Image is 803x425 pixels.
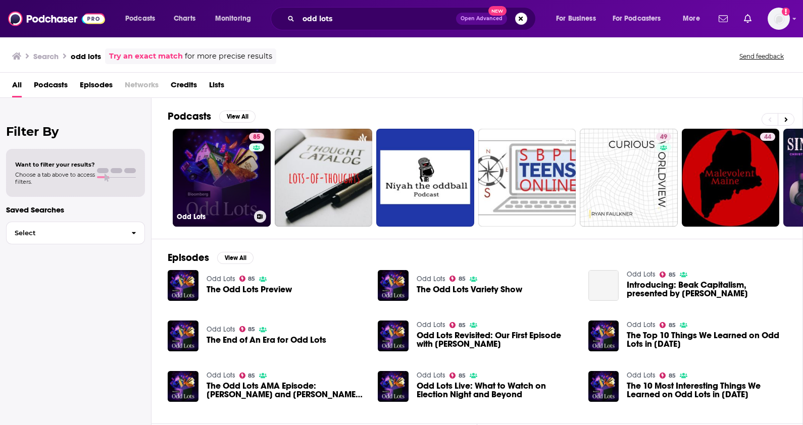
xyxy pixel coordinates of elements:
[588,371,619,402] a: The 10 Most Interesting Things We Learned on Odd Lots in 2024
[168,251,209,264] h2: Episodes
[168,270,198,301] img: The Odd Lots Preview
[760,133,775,141] a: 44
[168,321,198,351] img: The End of An Era for Odd Lots
[459,374,466,378] span: 85
[449,322,466,328] a: 85
[549,11,609,27] button: open menu
[449,276,466,282] a: 85
[239,373,256,379] a: 85
[174,12,195,26] span: Charts
[239,326,256,332] a: 85
[461,16,503,21] span: Open Advanced
[736,52,787,61] button: Send feedback
[768,8,790,30] span: Logged in as angelahattar
[215,12,251,26] span: Monitoring
[207,382,366,399] a: The Odd Lots AMA Episode: Tracy and Joe Answer Listener Questions
[168,371,198,402] img: The Odd Lots AMA Episode: Tracy and Joe Answer Listener Questions
[71,51,101,61] h3: odd lots
[177,212,250,221] h3: Odd Lots
[488,6,507,16] span: New
[217,252,254,264] button: View All
[6,205,145,215] p: Saved Searches
[669,323,676,328] span: 85
[669,273,676,277] span: 85
[168,110,256,123] a: PodcastsView All
[660,322,676,328] a: 85
[118,11,168,27] button: open menu
[6,124,145,139] h2: Filter By
[34,77,68,97] a: Podcasts
[171,77,197,97] span: Credits
[207,336,326,344] a: The End of An Era for Odd Lots
[627,382,786,399] span: The 10 Most Interesting Things We Learned on Odd Lots in [DATE]
[109,50,183,62] a: Try an exact match
[656,133,671,141] a: 49
[627,382,786,399] a: The 10 Most Interesting Things We Learned on Odd Lots in 2024
[207,285,292,294] a: The Odd Lots Preview
[417,285,522,294] a: The Odd Lots Variety Show
[456,13,507,25] button: Open AdvancedNew
[588,270,619,301] a: Introducing: Beak Capitalism, presented by Odd Lots
[125,77,159,97] span: Networks
[378,371,409,402] img: Odd Lots Live: What to Watch on Election Night and Beyond
[556,12,596,26] span: For Business
[8,9,105,28] a: Podchaser - Follow, Share and Rate Podcasts
[660,373,676,379] a: 85
[588,321,619,351] a: The Top 10 Things We Learned on Odd Lots in 2023
[208,11,264,27] button: open menu
[12,77,22,97] a: All
[167,11,202,27] a: Charts
[627,270,656,279] a: Odd Lots
[168,110,211,123] h2: Podcasts
[417,321,445,329] a: Odd Lots
[15,171,95,185] span: Choose a tab above to access filters.
[715,10,732,27] a: Show notifications dropdown
[378,270,409,301] img: The Odd Lots Variety Show
[782,8,790,16] svg: Add a profile image
[606,11,676,27] button: open menu
[627,331,786,348] span: The Top 10 Things We Learned on Odd Lots in [DATE]
[449,373,466,379] a: 85
[207,275,235,283] a: Odd Lots
[173,129,271,227] a: 85Odd Lots
[768,8,790,30] img: User Profile
[207,325,235,334] a: Odd Lots
[219,111,256,123] button: View All
[280,7,545,30] div: Search podcasts, credits, & more...
[249,133,264,141] a: 85
[459,323,466,328] span: 85
[15,161,95,168] span: Want to filter your results?
[627,371,656,380] a: Odd Lots
[248,327,255,332] span: 85
[676,11,713,27] button: open menu
[417,275,445,283] a: Odd Lots
[627,281,786,298] a: Introducing: Beak Capitalism, presented by Odd Lots
[33,51,59,61] h3: Search
[239,276,256,282] a: 85
[7,230,123,236] span: Select
[298,11,456,27] input: Search podcasts, credits, & more...
[253,132,260,142] span: 85
[378,321,409,351] a: Odd Lots Revisited: Our First Episode with Tom Keene
[669,374,676,378] span: 85
[660,132,667,142] span: 49
[80,77,113,97] span: Episodes
[627,321,656,329] a: Odd Lots
[660,272,676,278] a: 85
[207,382,366,399] span: The Odd Lots AMA Episode: [PERSON_NAME] and [PERSON_NAME] Listener Questions
[209,77,224,97] a: Lists
[683,12,700,26] span: More
[740,10,756,27] a: Show notifications dropdown
[417,382,576,399] a: Odd Lots Live: What to Watch on Election Night and Beyond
